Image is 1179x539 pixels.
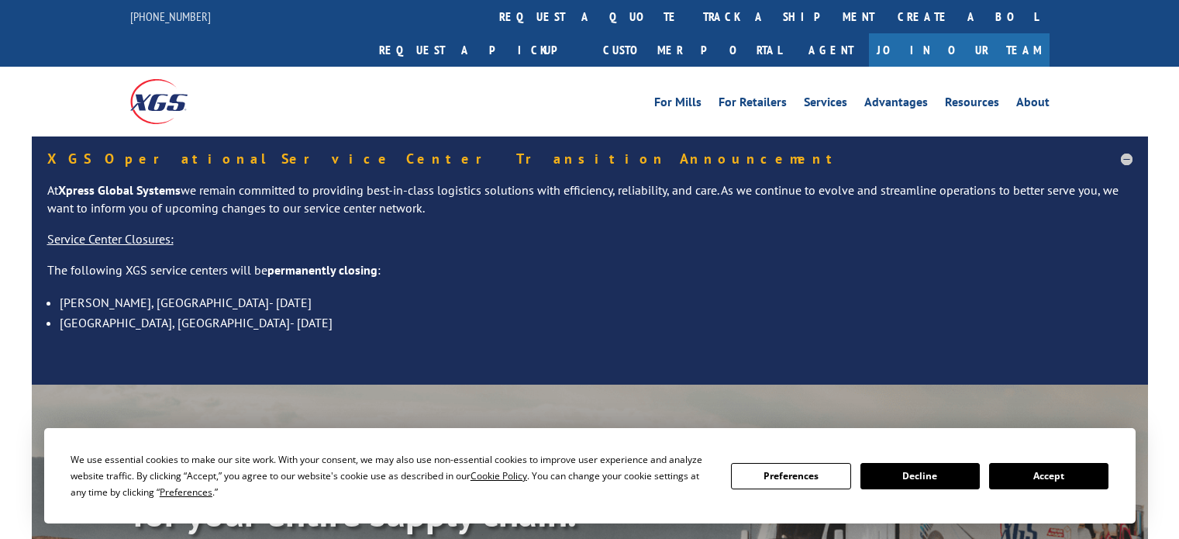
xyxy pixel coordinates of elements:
h5: XGS Operational Service Center Transition Announcement [47,152,1132,166]
a: Customer Portal [591,33,793,67]
a: Request a pickup [367,33,591,67]
span: Preferences [160,485,212,499]
span: Cookie Policy [471,469,527,482]
a: Resources [945,96,999,113]
strong: permanently closing [267,262,377,278]
a: Join Our Team [869,33,1050,67]
div: We use essential cookies to make our site work. With your consent, we may also use non-essential ... [71,451,712,500]
a: For Mills [654,96,702,113]
u: Service Center Closures: [47,231,174,247]
a: For Retailers [719,96,787,113]
a: Services [804,96,847,113]
a: Agent [793,33,869,67]
button: Decline [860,463,980,489]
div: Cookie Consent Prompt [44,428,1136,523]
a: Advantages [864,96,928,113]
p: The following XGS service centers will be : [47,261,1132,292]
strong: Xpress Global Systems [58,182,181,198]
button: Preferences [731,463,850,489]
a: [PHONE_NUMBER] [130,9,211,24]
a: About [1016,96,1050,113]
button: Accept [989,463,1108,489]
li: [GEOGRAPHIC_DATA], [GEOGRAPHIC_DATA]- [DATE] [60,313,1132,333]
p: At we remain committed to providing best-in-class logistics solutions with efficiency, reliabilit... [47,181,1132,231]
li: [PERSON_NAME], [GEOGRAPHIC_DATA]- [DATE] [60,292,1132,313]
